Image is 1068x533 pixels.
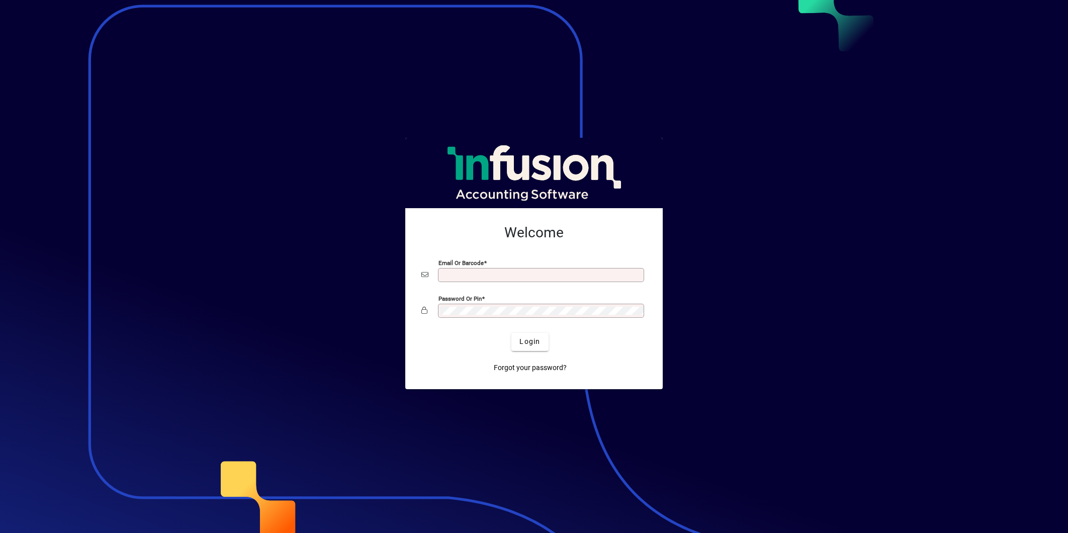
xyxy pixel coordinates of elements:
mat-label: Email or Barcode [438,259,484,266]
h2: Welcome [421,224,647,241]
mat-label: Password or Pin [438,295,482,302]
span: Login [519,336,540,347]
button: Login [511,333,548,351]
a: Forgot your password? [490,359,571,377]
span: Forgot your password? [494,363,567,373]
